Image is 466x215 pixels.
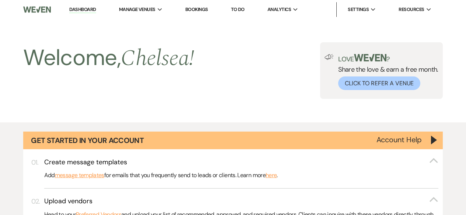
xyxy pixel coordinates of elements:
img: weven-logo-green.svg [354,54,387,61]
h3: Upload vendors [44,197,92,206]
p: Love ? [338,54,438,62]
div: Share the love & earn a free month. [334,54,438,90]
img: Weven Logo [23,2,50,17]
span: Analytics [267,6,291,13]
span: Manage Venues [119,6,155,13]
img: loud-speaker-illustration.svg [325,54,334,60]
h3: Create message templates [44,158,127,167]
p: Add for emails that you frequently send to leads or clients. Learn more . [44,171,439,180]
h1: Get Started in Your Account [31,135,144,146]
button: Click to Refer a Venue [338,76,420,90]
button: Upload vendors [44,197,439,206]
span: Chelsea ! [121,42,194,75]
span: Resources [399,6,424,13]
a: To Do [231,6,245,12]
a: here [266,171,277,180]
button: Create message templates [44,158,439,167]
span: Settings [348,6,369,13]
button: Account Help [376,136,422,143]
a: Dashboard [69,6,96,13]
h2: Welcome, [23,42,194,74]
a: Bookings [185,6,208,12]
a: message templates [55,171,104,180]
